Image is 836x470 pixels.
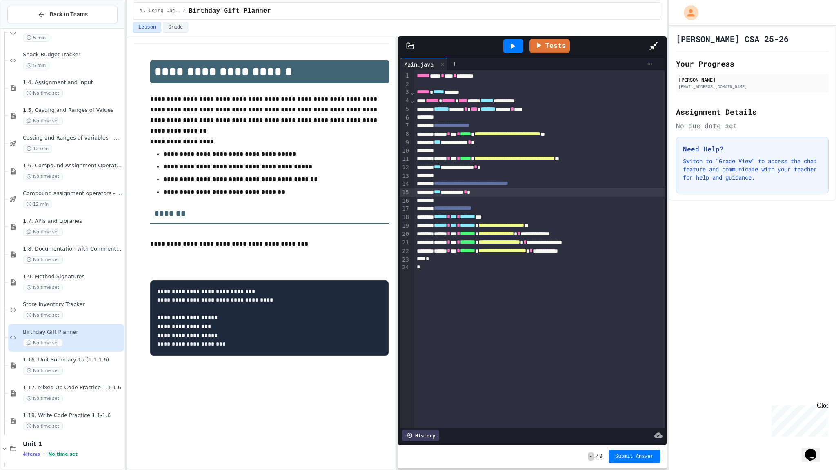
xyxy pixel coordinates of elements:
div: 17 [400,205,410,213]
h3: Need Help? [683,144,822,154]
span: 1.18. Write Code Practice 1.1-1.6 [23,412,122,419]
div: 13 [400,172,410,180]
span: Casting and Ranges of variables - Quiz [23,135,122,142]
h2: Assignment Details [676,106,829,117]
div: 18 [400,213,410,222]
button: Submit Answer [609,450,660,463]
div: 11 [400,155,410,164]
span: Fold line [410,97,414,104]
div: 12 [400,164,410,172]
button: Grade [163,22,188,33]
div: 23 [400,256,410,264]
span: No time set [23,284,63,291]
span: / [182,8,185,14]
span: No time set [23,89,63,97]
div: 4 [400,97,410,105]
div: 8 [400,130,410,139]
div: 20 [400,230,410,239]
span: 5 min [23,62,49,69]
div: Chat with us now!Close [3,3,56,52]
span: 5 min [23,34,49,42]
h2: Your Progress [676,58,829,69]
span: 1.17. Mixed Up Code Practice 1.1-1.6 [23,384,122,391]
div: [EMAIL_ADDRESS][DOMAIN_NAME] [678,84,826,90]
div: 2 [400,80,410,89]
span: Compound assignment operators - Quiz [23,190,122,197]
span: No time set [23,117,63,125]
span: / [596,453,598,460]
span: No time set [23,228,63,236]
iframe: chat widget [802,437,828,462]
span: No time set [23,256,63,264]
span: - [588,452,594,461]
div: [PERSON_NAME] [678,76,826,83]
div: 9 [400,139,410,147]
span: No time set [23,367,63,375]
a: Tests [529,39,570,53]
span: 1.6. Compound Assignment Operators [23,162,122,169]
span: 1.7. APIs and Libraries [23,218,122,225]
span: 0 [599,453,602,460]
span: No time set [23,422,63,430]
div: Main.java [400,58,448,70]
span: • [43,451,45,457]
span: Fold line [410,89,414,95]
span: Birthday Gift Planner [189,6,271,16]
div: 21 [400,239,410,247]
span: 1.8. Documentation with Comments and Preconditions [23,246,122,253]
div: No due date set [676,121,829,131]
div: 7 [400,122,410,130]
div: Main.java [400,60,438,69]
span: No time set [48,452,78,457]
div: 22 [400,247,410,256]
span: No time set [23,395,63,402]
div: History [402,430,439,441]
button: Back to Teams [7,6,118,23]
h1: [PERSON_NAME] CSA 25-26 [676,33,789,44]
span: Store Inventory Tracker [23,301,122,308]
span: 1.5. Casting and Ranges of Values [23,107,122,114]
div: 10 [400,147,410,155]
span: Birthday Gift Planner [23,329,122,336]
span: 1. Using Objects and Methods [140,8,179,14]
span: No time set [23,173,63,180]
span: Snack Budget Tracker [23,51,122,58]
div: 24 [400,264,410,272]
span: 1.16. Unit Summary 1a (1.1-1.6) [23,357,122,364]
div: 19 [400,222,410,231]
span: No time set [23,339,63,347]
span: 1.4. Assignment and Input [23,79,122,86]
div: 6 [400,114,410,122]
span: No time set [23,311,63,319]
div: 5 [400,105,410,114]
div: 15 [400,188,410,197]
span: Unit 1 [23,440,122,448]
p: Switch to "Grade View" to access the chat feature and communicate with your teacher for help and ... [683,157,822,182]
span: 12 min [23,200,52,208]
div: 3 [400,88,410,97]
div: 14 [400,180,410,188]
span: 4 items [23,452,40,457]
span: 12 min [23,145,52,153]
span: Submit Answer [615,453,654,460]
span: Back to Teams [50,10,88,19]
div: My Account [675,3,700,22]
button: Lesson [133,22,161,33]
iframe: chat widget [768,402,828,437]
span: 1.9. Method Signatures [23,273,122,280]
div: 1 [400,72,410,80]
div: 16 [400,197,410,205]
